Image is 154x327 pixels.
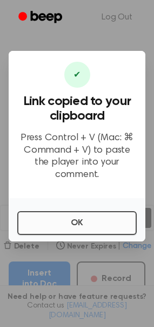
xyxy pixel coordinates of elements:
[64,62,90,88] div: ✔
[91,4,143,30] a: Log Out
[11,7,72,28] a: Beep
[17,94,137,123] h3: Link copied to your clipboard
[17,211,137,235] button: OK
[17,132,137,181] p: Press Control + V (Mac: ⌘ Command + V) to paste the player into your comment.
